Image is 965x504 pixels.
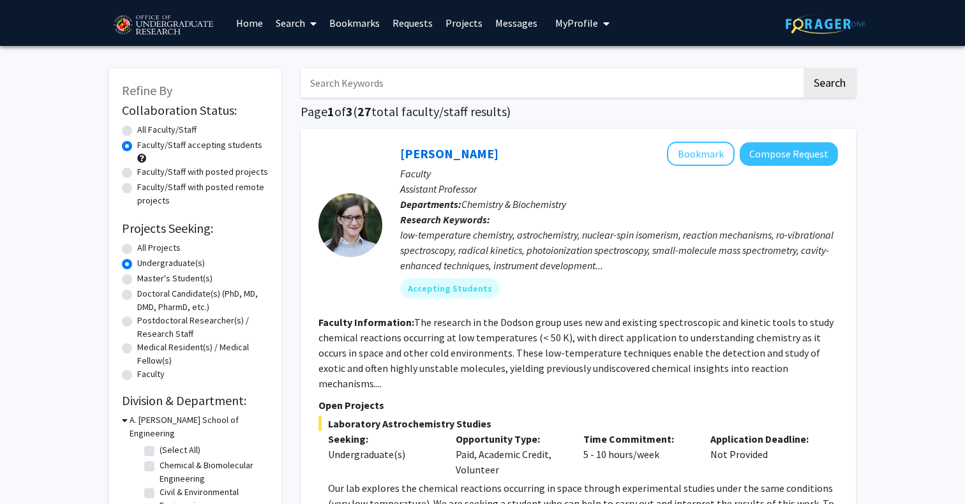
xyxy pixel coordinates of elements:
label: All Projects [137,241,181,255]
h2: Collaboration Status: [122,103,269,118]
label: Postdoctoral Researcher(s) / Research Staff [137,314,269,341]
a: Messages [489,1,544,45]
label: All Faculty/Staff [137,123,197,137]
p: Application Deadline: [710,431,819,447]
button: Search [804,68,856,98]
div: 5 - 10 hours/week [574,431,701,477]
span: Chemistry & Biochemistry [461,198,566,211]
a: Requests [386,1,439,45]
label: Undergraduate(s) [137,256,205,270]
img: ForagerOne Logo [786,14,865,34]
label: Chemical & Biomolecular Engineering [160,459,266,485]
div: low-temperature chemistry, astrochemistry, nuclear-spin isomerism, reaction mechanisms, ro-vibrat... [400,227,838,273]
img: University of Maryland Logo [109,10,217,41]
div: Undergraduate(s) [328,447,437,462]
b: Faculty Information: [318,316,414,329]
p: Faculty [400,166,838,181]
p: Open Projects [318,397,838,413]
p: Time Commitment: [583,431,692,447]
div: Paid, Academic Credit, Volunteer [446,431,574,477]
label: Faculty/Staff accepting students [137,138,262,152]
a: [PERSON_NAME] [400,145,498,161]
span: Refine By [122,82,172,98]
label: Master's Student(s) [137,272,213,285]
span: My Profile [555,17,598,29]
span: Laboratory Astrochemistry Studies [318,416,838,431]
h3: A. [PERSON_NAME] School of Engineering [130,413,269,440]
mat-chip: Accepting Students [400,278,500,299]
label: Faculty/Staff with posted projects [137,165,268,179]
fg-read-more: The research in the Dodson group uses new and existing spectroscopic and kinetic tools to study c... [318,316,834,390]
span: 27 [357,103,371,119]
h1: Page of ( total faculty/staff results) [301,104,856,119]
h2: Projects Seeking: [122,221,269,236]
input: Search Keywords [301,68,802,98]
a: Projects [439,1,489,45]
p: Opportunity Type: [456,431,564,447]
b: Departments: [400,198,461,211]
label: Faculty/Staff with posted remote projects [137,181,269,207]
label: Doctoral Candidate(s) (PhD, MD, DMD, PharmD, etc.) [137,287,269,314]
a: Bookmarks [323,1,386,45]
a: Search [269,1,323,45]
div: Not Provided [701,431,828,477]
button: Compose Request to Leah Dodson [740,142,838,166]
iframe: Chat [10,447,54,494]
label: Medical Resident(s) / Medical Fellow(s) [137,341,269,367]
a: Home [230,1,269,45]
p: Assistant Professor [400,181,838,196]
label: (Select All) [160,443,200,457]
span: 3 [346,103,353,119]
b: Research Keywords: [400,213,490,226]
label: Faculty [137,367,165,381]
button: Add Leah Dodson to Bookmarks [667,142,735,166]
span: 1 [327,103,334,119]
p: Seeking: [328,431,437,447]
h2: Division & Department: [122,393,269,408]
